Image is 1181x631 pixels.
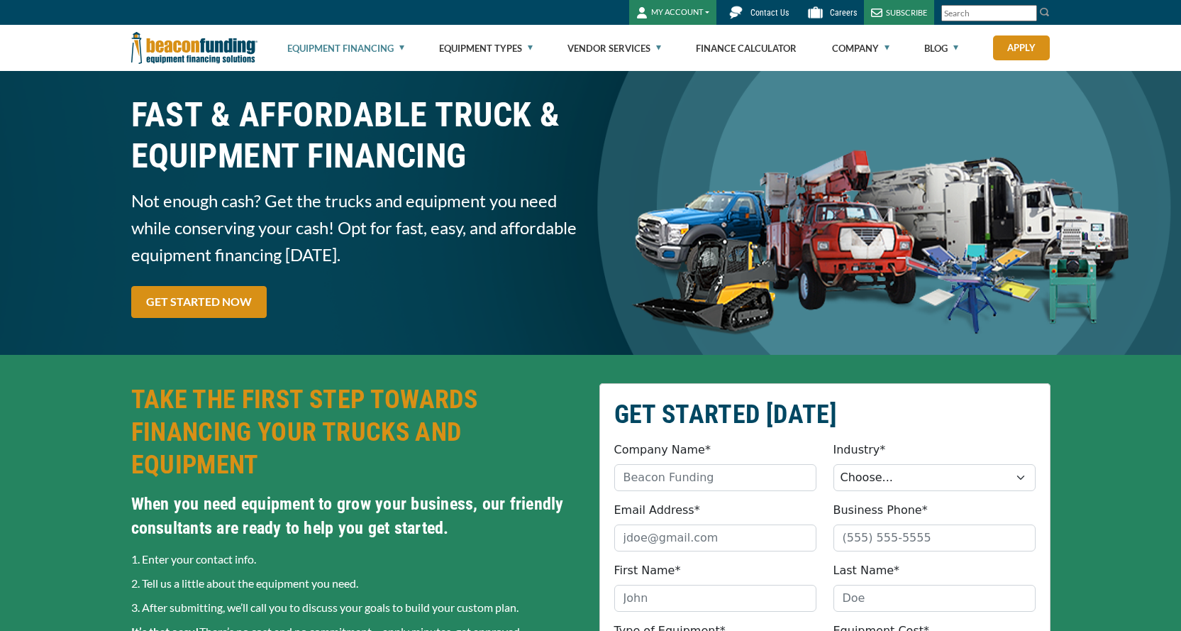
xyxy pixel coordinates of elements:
[131,25,257,71] img: Beacon Funding Corporation logo
[614,398,1036,431] h2: GET STARTED [DATE]
[131,94,582,177] h1: FAST & AFFORDABLE TRUCK &
[614,502,700,519] label: Email Address*
[832,26,889,71] a: Company
[131,551,582,568] p: 1. Enter your contact info.
[1039,6,1050,18] img: Search
[439,26,533,71] a: Equipment Types
[924,26,958,71] a: Blog
[1022,8,1033,19] a: Clear search text
[131,575,582,592] p: 2. Tell us a little about the equipment you need.
[696,26,797,71] a: Finance Calculator
[614,464,816,491] input: Beacon Funding
[131,492,582,540] h4: When you need equipment to grow your business, our friendly consultants are ready to help you get...
[131,599,582,616] p: 3. After submitting, we’ll call you to discuss your goals to build your custom plan.
[614,525,816,552] input: jdoe@gmail.com
[750,8,789,18] span: Contact Us
[614,562,681,579] label: First Name*
[131,383,582,481] h2: TAKE THE FIRST STEP TOWARDS FINANCING YOUR TRUCKS AND EQUIPMENT
[833,585,1036,612] input: Doe
[567,26,661,71] a: Vendor Services
[614,585,816,612] input: John
[941,5,1037,21] input: Search
[833,525,1036,552] input: (555) 555-5555
[833,502,928,519] label: Business Phone*
[131,136,582,177] span: EQUIPMENT FINANCING
[833,562,900,579] label: Last Name*
[287,26,404,71] a: Equipment Financing
[614,441,711,459] label: Company Name*
[131,187,582,268] span: Not enough cash? Get the trucks and equipment you need while conserving your cash! Opt for fast, ...
[830,8,857,18] span: Careers
[993,35,1050,60] a: Apply
[131,286,267,318] a: GET STARTED NOW
[833,441,886,459] label: Industry*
